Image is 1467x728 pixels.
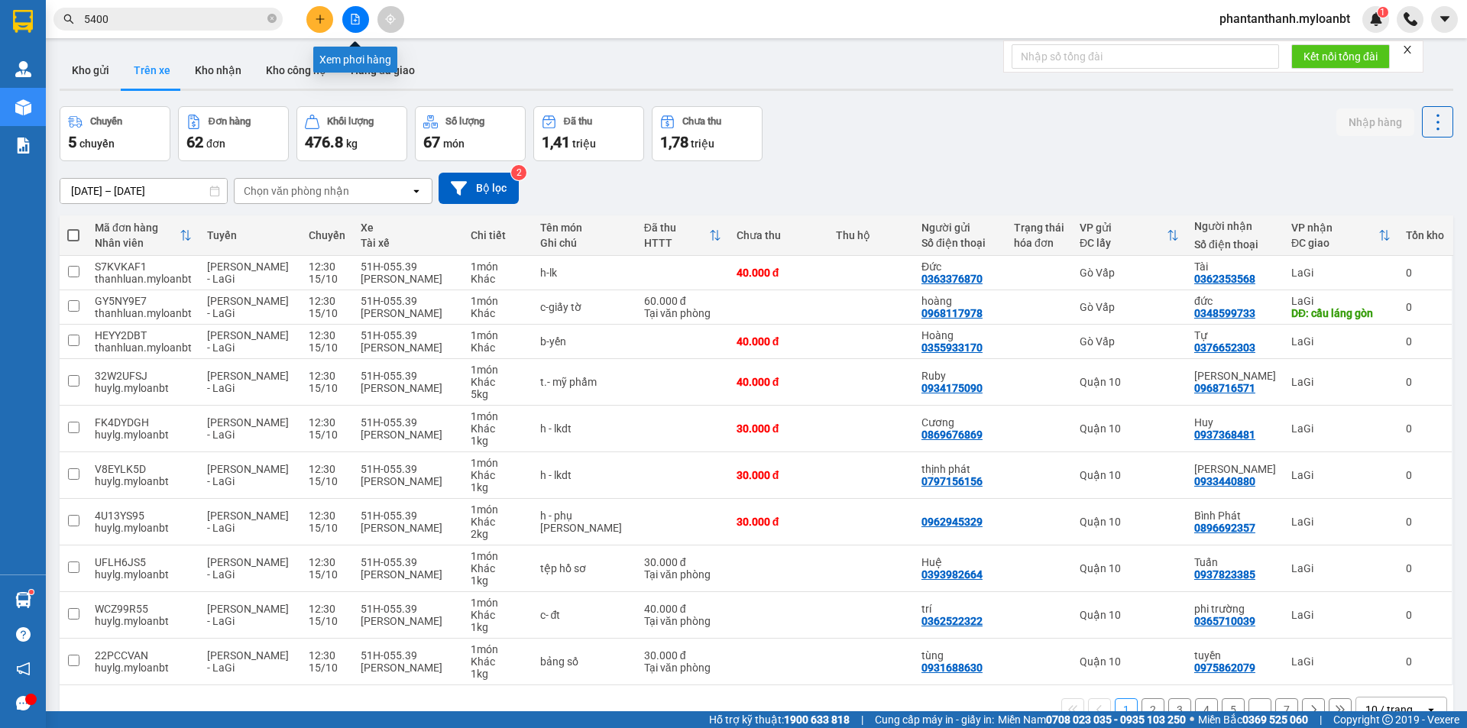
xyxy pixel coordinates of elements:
[361,475,456,487] div: [PERSON_NAME]
[737,229,821,241] div: Chưa thu
[361,341,456,354] div: [PERSON_NAME]
[1291,516,1391,528] div: LaGi
[95,522,192,534] div: huylg.myloanbt
[13,10,33,33] img: logo-vxr
[1194,416,1276,429] div: Huy
[346,138,358,150] span: kg
[836,229,906,241] div: Thu hộ
[1406,609,1444,621] div: 0
[540,562,629,574] div: tệp hồ sơ
[471,668,524,680] div: 1 kg
[95,568,192,581] div: huylg.myloanbt
[315,14,325,24] span: plus
[1194,649,1276,662] div: tuyền
[1248,698,1271,721] button: ...
[95,475,192,487] div: huylg.myloanbt
[309,273,345,285] div: 15/10
[1194,238,1276,251] div: Số điện thoại
[1291,267,1391,279] div: LaGi
[471,435,524,447] div: 1 kg
[1402,44,1413,55] span: close
[691,138,714,150] span: triệu
[309,568,345,581] div: 15/10
[540,609,629,621] div: c- đt
[572,138,596,150] span: triệu
[737,422,821,435] div: 30.000 đ
[471,550,524,562] div: 1 món
[1194,556,1276,568] div: Tuấn
[377,6,404,33] button: aim
[95,329,192,341] div: HEYY2DBT
[1438,12,1452,26] span: caret-down
[361,522,456,534] div: [PERSON_NAME]
[1194,522,1255,534] div: 0896692357
[60,179,227,203] input: Select a date range.
[95,370,192,382] div: 32W2UFSJ
[471,655,524,668] div: Khác
[784,713,850,726] strong: 1900 633 818
[309,556,345,568] div: 12:30
[361,222,456,234] div: Xe
[1380,7,1385,18] span: 1
[361,307,456,319] div: [PERSON_NAME]
[644,307,721,319] div: Tại văn phòng
[644,568,721,581] div: Tại văn phòng
[1080,376,1179,388] div: Quận 10
[244,183,349,199] div: Chọn văn phòng nhận
[361,429,456,441] div: [PERSON_NAME]
[207,556,289,581] span: [PERSON_NAME] - LaGi
[361,416,456,429] div: 51H-055.39
[1080,516,1179,528] div: Quận 10
[540,655,629,668] div: bảng số
[540,510,629,534] div: h - phụ tùng
[178,106,289,161] button: Đơn hàng62đơn
[921,295,999,307] div: hoàng
[207,295,289,319] span: [PERSON_NAME] - LaGi
[1194,295,1276,307] div: đức
[540,422,629,435] div: h - lkdt
[63,14,74,24] span: search
[1291,222,1378,234] div: VP nhận
[1080,469,1179,481] div: Quận 10
[682,116,721,127] div: Chưa thu
[95,662,192,674] div: huylg.myloanbt
[1080,335,1179,348] div: Gò Vấp
[1194,260,1276,273] div: Tài
[95,429,192,441] div: huylg.myloanbt
[644,662,721,674] div: Tại văn phòng
[385,14,396,24] span: aim
[361,556,456,568] div: 51H-055.39
[1222,698,1245,721] button: 5
[423,133,440,151] span: 67
[660,133,688,151] span: 1,78
[309,662,345,674] div: 15/10
[471,574,524,587] div: 1 kg
[207,603,289,627] span: [PERSON_NAME] - LaGi
[95,295,192,307] div: GY5NY9E7
[1291,469,1391,481] div: LaGi
[121,52,183,89] button: Trên xe
[1207,9,1362,28] span: phantanthanh.myloanbt
[1194,463,1276,475] div: Cao
[338,52,427,89] button: Hàng đã giao
[564,116,592,127] div: Đã thu
[471,376,524,388] div: Khác
[95,260,192,273] div: S7KVKAF1
[1320,711,1322,728] span: |
[1406,335,1444,348] div: 0
[1406,516,1444,528] div: 0
[1425,704,1437,716] svg: open
[1406,301,1444,313] div: 0
[309,510,345,522] div: 12:30
[471,503,524,516] div: 1 món
[95,307,192,319] div: thanhluan.myloanbt
[1194,429,1255,441] div: 0937368481
[361,603,456,615] div: 51H-055.39
[636,215,729,256] th: Toggle SortBy
[361,273,456,285] div: [PERSON_NAME]
[186,133,203,151] span: 62
[533,106,644,161] button: Đã thu1,41 triệu
[309,522,345,534] div: 15/10
[309,329,345,341] div: 12:30
[309,260,345,273] div: 12:30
